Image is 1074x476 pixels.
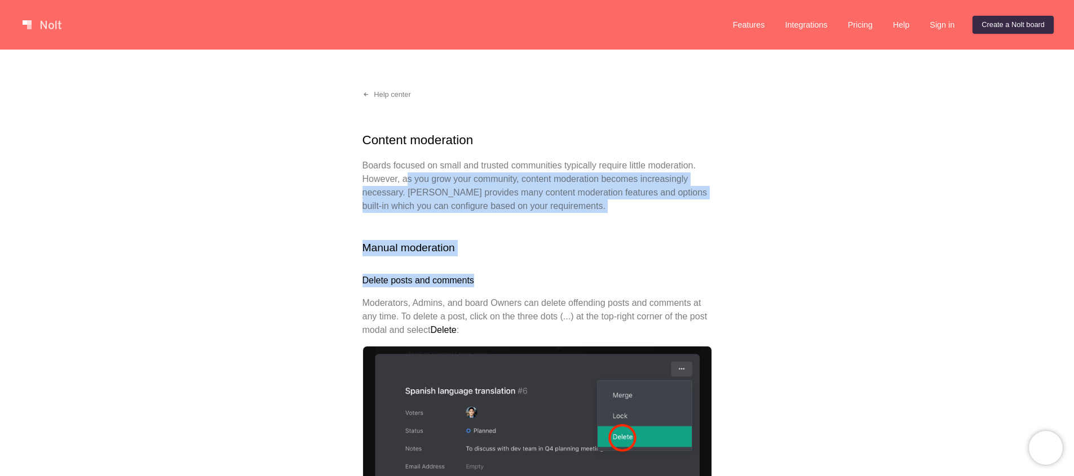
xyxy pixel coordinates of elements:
p: Boards focused on small and trusted communities typically require little moderation. However, as ... [363,159,712,213]
h1: Content moderation [363,131,712,150]
a: Create a Nolt board [973,16,1054,34]
a: Integrations [776,16,836,34]
strong: Delete [430,325,456,335]
h3: Delete posts and comments [363,274,712,287]
a: Help center [353,86,420,104]
a: Help [884,16,919,34]
a: Sign in [921,16,963,34]
iframe: Chatra live chat [1029,431,1063,465]
h2: Manual moderation [363,240,712,256]
p: Moderators, Admins, and board Owners can delete offending posts and comments at any time. To dele... [363,296,712,337]
a: Pricing [839,16,882,34]
a: Features [724,16,774,34]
